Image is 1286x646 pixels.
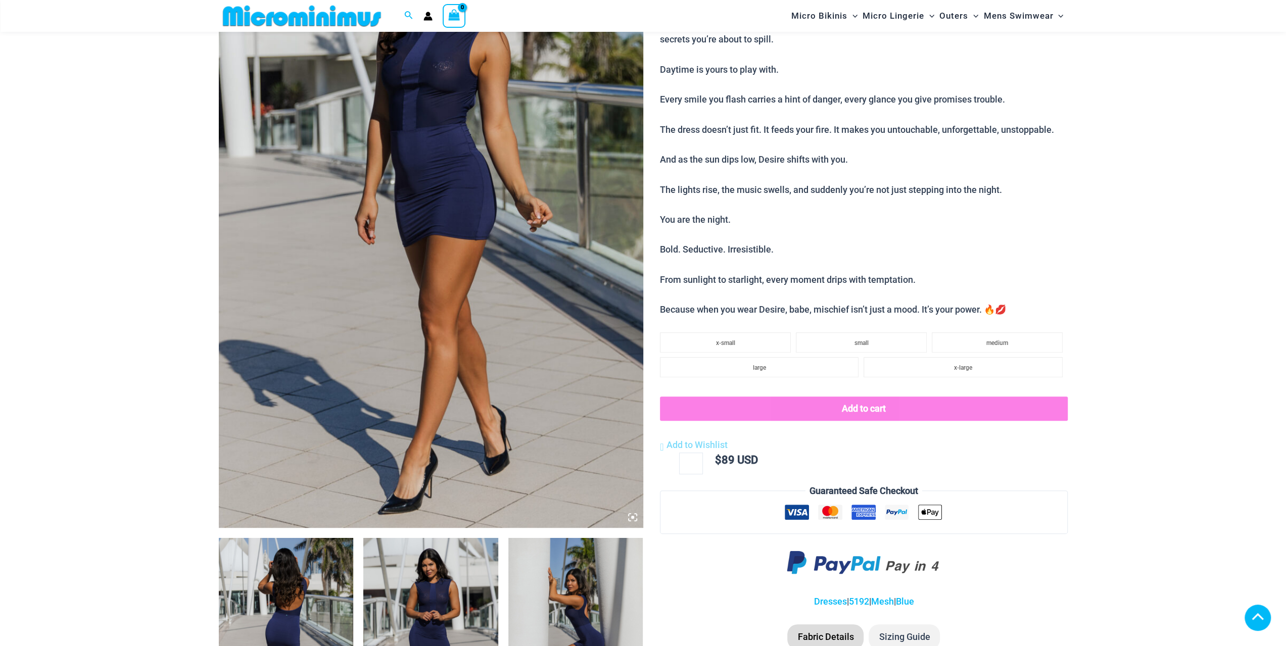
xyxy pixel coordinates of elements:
span: Micro Lingerie [863,3,924,29]
span: $ [715,454,721,466]
span: medium [986,339,1008,346]
span: Menu Toggle [968,3,978,29]
p: | | | [660,594,1067,609]
a: Account icon link [423,12,433,21]
nav: Site Navigation [787,2,1068,30]
img: MM SHOP LOGO FLAT [219,5,385,27]
span: Add to Wishlist [666,439,727,450]
span: x-small [716,339,735,346]
bdi: 89 USD [715,454,757,466]
a: Dresses [814,596,846,607]
a: OutersMenu ToggleMenu Toggle [937,3,981,29]
span: Menu Toggle [924,3,934,29]
li: large [660,357,859,377]
span: Menu Toggle [1053,3,1063,29]
span: Mens Swimwear [983,3,1053,29]
span: large [753,364,766,371]
span: Micro Bikinis [791,3,847,29]
span: Menu Toggle [847,3,858,29]
span: x-large [954,364,972,371]
a: Micro BikinisMenu ToggleMenu Toggle [789,3,860,29]
a: Mesh [871,596,893,607]
span: small [854,339,868,346]
a: Add to Wishlist [660,437,727,453]
a: Blue [895,596,914,607]
li: small [796,332,927,353]
li: medium [932,332,1063,353]
a: Mens SwimwearMenu ToggleMenu Toggle [981,3,1066,29]
span: Outers [939,3,968,29]
legend: Guaranteed Safe Checkout [805,483,922,499]
a: 5192 [848,596,869,607]
a: Search icon link [404,10,413,22]
a: Micro LingerieMenu ToggleMenu Toggle [860,3,937,29]
li: x-small [660,332,791,353]
li: x-large [864,357,1062,377]
button: Add to cart [660,396,1067,421]
input: Product quantity [679,453,703,474]
a: View Shopping Cart, empty [443,4,466,27]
